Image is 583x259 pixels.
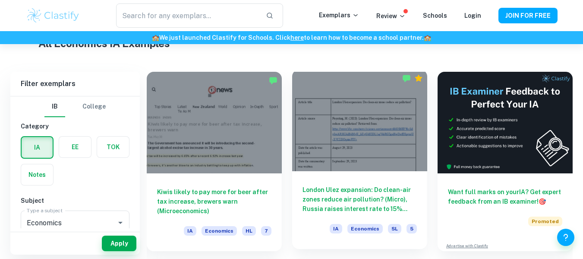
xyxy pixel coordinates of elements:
h6: Kiwis likely to pay more for beer after tax increase, brewers warn (Microeconomics) [157,187,271,216]
span: 7 [261,226,271,236]
span: Economics [202,226,237,236]
button: EE [59,137,91,157]
img: Marked [402,74,411,83]
button: IB [44,96,65,117]
h6: Category [21,122,129,131]
span: 🎯 [539,198,546,205]
h6: London Ulez expansion: Do clean-air zones reduce air pollution? (Micro), Russia raises interest r... [303,185,417,214]
a: Kiwis likely to pay more for beer after tax increase, brewers warn (Microeconomics)IAEconomicsHL7 [147,72,282,251]
button: Help and Feedback [557,229,574,246]
a: Advertise with Clastify [446,243,488,249]
span: Economics [347,224,383,233]
div: Premium [414,74,423,83]
input: Search for any exemplars... [116,3,258,28]
div: Filter type choice [44,96,106,117]
button: Open [114,217,126,229]
a: Schools [423,12,447,19]
button: IA [22,137,53,158]
img: Marked [269,76,277,85]
span: 5 [407,224,417,233]
a: here [290,34,304,41]
span: Promoted [528,217,562,226]
label: Type a subject [27,207,63,214]
span: 🏫 [424,34,431,41]
h6: Want full marks on your IA ? Get expert feedback from an IB examiner! [448,187,562,206]
img: Thumbnail [438,72,573,173]
p: Exemplars [319,10,359,20]
a: Login [464,12,481,19]
a: Want full marks on yourIA? Get expert feedback from an IB examiner!PromotedAdvertise with Clastify [438,72,573,251]
button: Apply [102,236,136,251]
img: Clastify logo [26,7,81,24]
button: Notes [21,164,53,185]
h6: Subject [21,196,129,205]
span: 🏫 [152,34,159,41]
span: IA [330,224,342,233]
h6: We just launched Clastify for Schools. Click to learn how to become a school partner. [2,33,581,42]
button: JOIN FOR FREE [498,8,558,23]
span: HL [242,226,256,236]
span: SL [388,224,401,233]
button: TOK [97,137,129,157]
a: London Ulez expansion: Do clean-air zones reduce air pollution? (Micro), Russia raises interest r... [292,72,427,251]
h6: Filter exemplars [10,72,140,96]
button: College [82,96,106,117]
span: IA [184,226,196,236]
p: Review [376,11,406,21]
